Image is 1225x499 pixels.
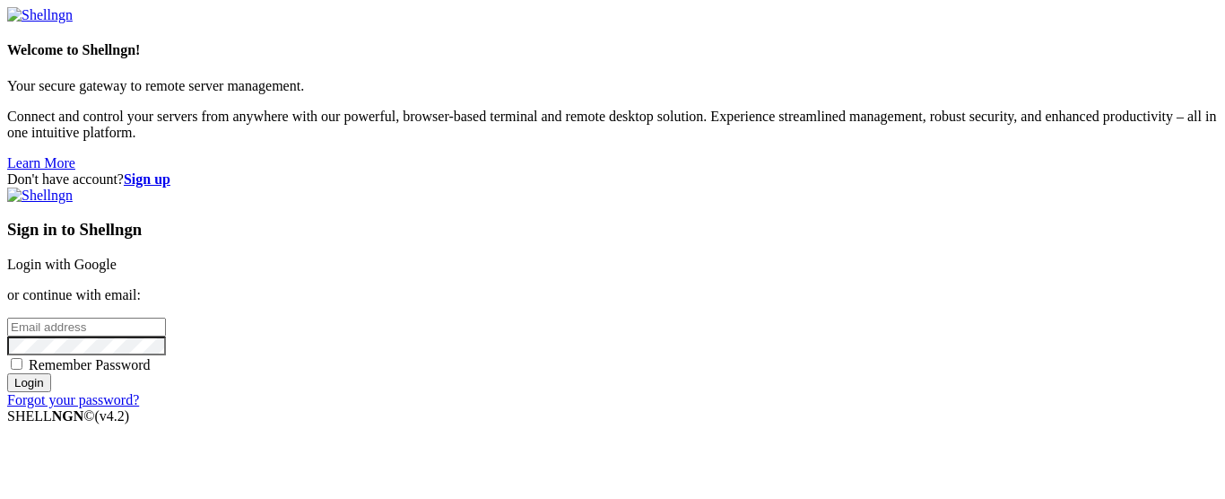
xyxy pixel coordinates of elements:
[11,358,22,370] input: Remember Password
[29,357,151,372] span: Remember Password
[52,408,84,424] b: NGN
[7,257,117,272] a: Login with Google
[7,408,129,424] span: SHELL ©
[7,7,73,23] img: Shellngn
[7,188,73,204] img: Shellngn
[7,78,1218,94] p: Your secure gateway to remote server management.
[7,42,1218,58] h4: Welcome to Shellngn!
[7,287,1218,303] p: or continue with email:
[7,373,51,392] input: Login
[95,408,130,424] span: 4.2.0
[124,171,170,187] a: Sign up
[7,155,75,171] a: Learn More
[7,318,166,337] input: Email address
[7,171,1218,188] div: Don't have account?
[7,220,1218,240] h3: Sign in to Shellngn
[7,392,139,407] a: Forgot your password?
[7,109,1218,141] p: Connect and control your servers from anywhere with our powerful, browser-based terminal and remo...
